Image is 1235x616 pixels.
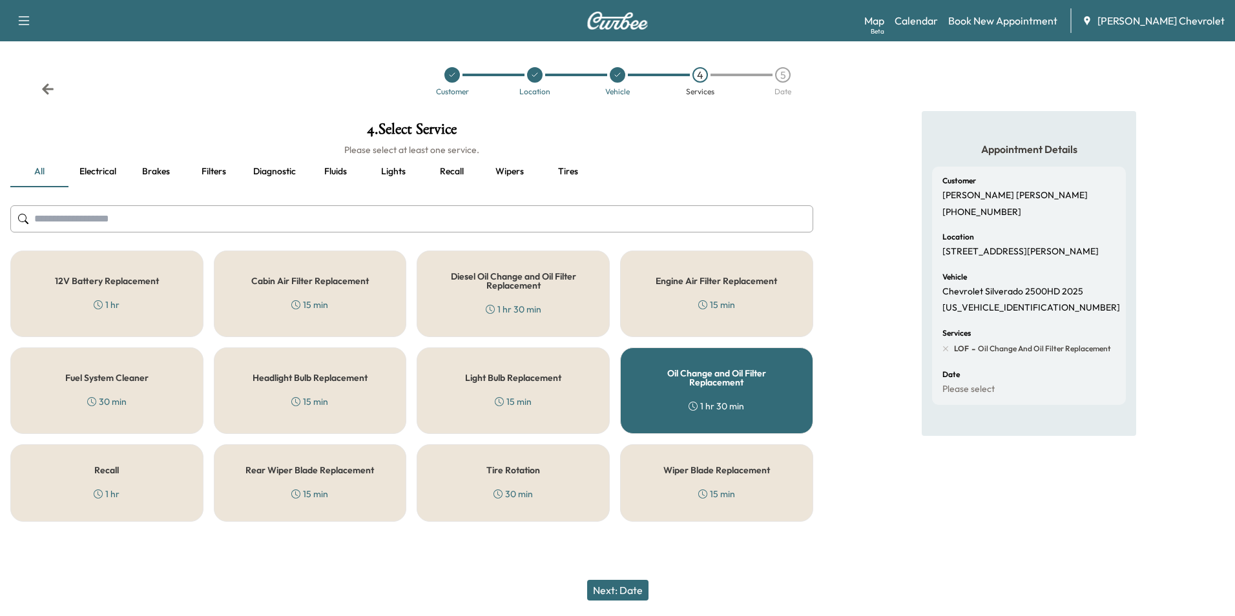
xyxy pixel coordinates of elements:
button: Lights [364,156,422,187]
img: Curbee Logo [586,12,649,30]
button: all [10,156,68,187]
p: Please select [942,384,995,395]
p: [PHONE_NUMBER] [942,207,1021,218]
div: 30 min [87,395,127,408]
h6: Location [942,233,974,241]
div: 5 [775,67,791,83]
span: [PERSON_NAME] Chevrolet [1097,13,1225,28]
h6: Vehicle [942,273,967,281]
span: - [969,342,975,355]
h5: 12V Battery Replacement [55,276,159,285]
h5: Appointment Details [932,142,1126,156]
a: Book New Appointment [948,13,1057,28]
h6: Customer [942,177,976,185]
h5: Tire Rotation [486,466,540,475]
button: Wipers [481,156,539,187]
div: Date [774,88,791,96]
div: 15 min [291,488,328,500]
div: 4 [692,67,708,83]
div: 1 hr [94,488,119,500]
h6: Please select at least one service. [10,143,813,156]
h1: 4 . Select Service [10,121,813,143]
span: LOF [954,344,969,354]
div: Location [519,88,550,96]
a: MapBeta [864,13,884,28]
div: Back [41,83,54,96]
span: Oil Change and Oil Filter Replacement [975,344,1111,354]
div: 15 min [698,298,735,311]
p: Chevrolet Silverado 2500HD 2025 [942,286,1083,298]
div: 1 hr 30 min [486,303,541,316]
p: [PERSON_NAME] [PERSON_NAME] [942,190,1088,201]
h5: Wiper Blade Replacement [663,466,770,475]
h5: Recall [94,466,119,475]
div: Customer [436,88,469,96]
p: [US_VEHICLE_IDENTIFICATION_NUMBER] [942,302,1120,314]
button: Electrical [68,156,127,187]
button: Filters [185,156,243,187]
div: basic tabs example [10,156,813,187]
h5: Oil Change and Oil Filter Replacement [641,369,792,387]
div: 30 min [493,488,533,500]
h5: Diesel Oil Change and Oil Filter Replacement [438,272,588,290]
div: 15 min [495,395,532,408]
h6: Services [942,329,971,337]
button: Fluids [306,156,364,187]
div: 15 min [291,395,328,408]
div: Vehicle [605,88,630,96]
button: Brakes [127,156,185,187]
h5: Cabin Air Filter Replacement [251,276,369,285]
h6: Date [942,371,960,378]
div: 1 hr 30 min [689,400,744,413]
a: Calendar [895,13,938,28]
div: 1 hr [94,298,119,311]
button: Recall [422,156,481,187]
h5: Rear Wiper Blade Replacement [245,466,374,475]
div: 15 min [291,298,328,311]
button: Tires [539,156,597,187]
h5: Light Bulb Replacement [465,373,561,382]
p: [STREET_ADDRESS][PERSON_NAME] [942,246,1099,258]
h5: Headlight Bulb Replacement [253,373,368,382]
div: Beta [871,26,884,36]
h5: Fuel System Cleaner [65,373,149,382]
div: Services [686,88,714,96]
div: 15 min [698,488,735,500]
button: Next: Date [587,580,649,601]
h5: Engine Air Filter Replacement [656,276,777,285]
button: Diagnostic [243,156,306,187]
